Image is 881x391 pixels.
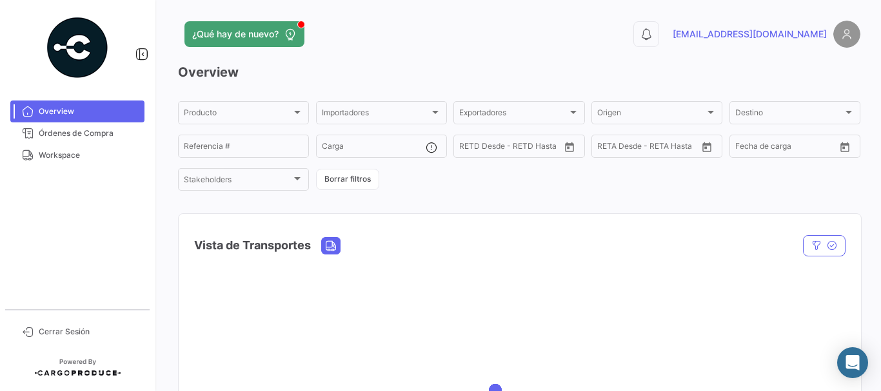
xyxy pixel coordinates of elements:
img: placeholder-user.png [833,21,860,48]
a: Overview [10,100,144,122]
span: Producto [184,110,292,119]
a: Órdenes de Compra [10,122,144,144]
img: powered-by.png [45,15,110,80]
span: Destino [735,110,843,119]
input: Hasta [491,144,539,153]
button: ¿Qué hay de nuevo? [184,21,304,47]
input: Hasta [767,144,815,153]
h4: Vista de Transportes [194,236,311,254]
button: Open calendar [560,137,579,157]
span: Importadores [322,110,430,119]
button: Open calendar [835,137,855,157]
button: Open calendar [697,137,717,157]
span: Origen [597,110,705,119]
input: Hasta [629,144,677,153]
h3: Overview [178,63,860,81]
span: Órdenes de Compra [39,128,139,139]
span: Workspace [39,149,139,161]
button: Borrar filtros [316,169,379,190]
input: Desde [597,144,620,153]
a: Workspace [10,144,144,166]
span: Cerrar Sesión [39,326,139,338]
span: Overview [39,106,139,117]
span: Stakeholders [184,177,292,186]
span: ¿Qué hay de nuevo? [192,28,279,41]
span: [EMAIL_ADDRESS][DOMAIN_NAME] [673,28,827,41]
input: Desde [459,144,482,153]
button: Land [322,238,340,254]
span: Exportadores [459,110,567,119]
input: Desde [735,144,758,153]
div: Abrir Intercom Messenger [837,347,868,378]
